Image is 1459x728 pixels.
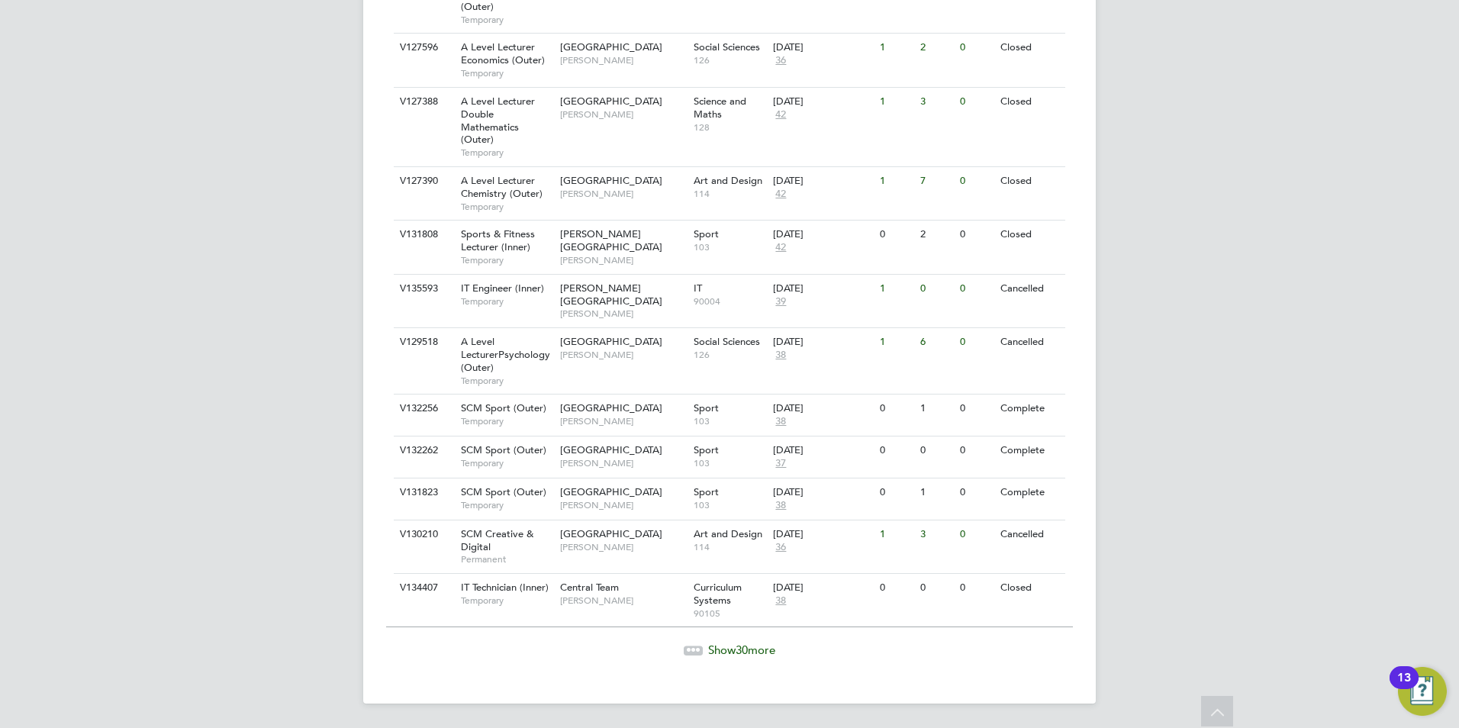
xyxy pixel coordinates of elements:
span: 103 [694,457,766,469]
div: V130210 [396,520,449,549]
div: Cancelled [997,275,1063,303]
span: 114 [694,541,766,553]
div: 0 [956,88,996,116]
div: 1 [916,395,956,423]
div: Closed [997,574,1063,602]
span: 103 [694,415,766,427]
span: 90004 [694,295,766,308]
span: [PERSON_NAME] [560,415,686,427]
span: [GEOGRAPHIC_DATA] [560,40,662,53]
span: 103 [694,499,766,511]
div: Cancelled [997,328,1063,356]
div: 2 [916,221,956,249]
span: [GEOGRAPHIC_DATA] [560,174,662,187]
div: Complete [997,395,1063,423]
div: [DATE] [773,95,872,108]
span: Sport [694,443,719,456]
span: [GEOGRAPHIC_DATA] [560,443,662,456]
div: 1 [916,478,956,507]
span: Temporary [461,201,552,213]
span: [GEOGRAPHIC_DATA] [560,401,662,414]
span: [PERSON_NAME] [560,108,686,121]
div: 0 [876,478,916,507]
span: Sport [694,227,719,240]
span: [GEOGRAPHIC_DATA] [560,95,662,108]
div: 0 [956,478,996,507]
span: 36 [773,541,788,554]
span: IT [694,282,702,295]
div: 0 [956,221,996,249]
span: SCM Sport (Outer) [461,485,546,498]
span: 128 [694,121,766,134]
div: 1 [876,275,916,303]
div: V129518 [396,328,449,356]
div: Closed [997,34,1063,62]
span: Temporary [461,67,552,79]
span: 38 [773,499,788,512]
div: 0 [916,574,956,602]
div: 0 [876,436,916,465]
div: 7 [916,167,956,195]
button: Open Resource Center, 13 new notifications [1398,667,1447,716]
div: V127390 [396,167,449,195]
span: 126 [694,349,766,361]
div: 0 [956,395,996,423]
div: 0 [916,436,956,465]
span: 90105 [694,607,766,620]
div: 0 [876,221,916,249]
span: SCM Creative & Digital [461,527,533,553]
div: [DATE] [773,444,872,457]
span: 38 [773,349,788,362]
span: [PERSON_NAME] [560,499,686,511]
span: SCM Sport (Outer) [461,443,546,456]
span: 42 [773,241,788,254]
span: Show more [708,643,775,657]
div: 6 [916,328,956,356]
span: [PERSON_NAME] [560,349,686,361]
div: 3 [916,88,956,116]
span: 38 [773,594,788,607]
div: [DATE] [773,336,872,349]
span: [PERSON_NAME] [560,541,686,553]
span: [PERSON_NAME] [560,54,686,66]
div: 1 [876,328,916,356]
span: 114 [694,188,766,200]
div: V127388 [396,88,449,116]
span: Temporary [461,254,552,266]
div: [DATE] [773,228,872,241]
span: Permanent [461,553,552,565]
span: IT Technician (Inner) [461,581,549,594]
div: 0 [876,574,916,602]
span: [PERSON_NAME] [560,457,686,469]
div: V132262 [396,436,449,465]
div: 0 [956,436,996,465]
span: [PERSON_NAME] [560,188,686,200]
span: 42 [773,108,788,121]
div: V135593 [396,275,449,303]
div: Cancelled [997,520,1063,549]
span: [PERSON_NAME][GEOGRAPHIC_DATA] [560,227,662,253]
div: 1 [876,88,916,116]
div: 1 [876,34,916,62]
span: 42 [773,188,788,201]
div: [DATE] [773,282,872,295]
span: [PERSON_NAME] [560,308,686,320]
span: [PERSON_NAME] [560,594,686,607]
span: Temporary [461,375,552,387]
span: Temporary [461,457,552,469]
span: A Level LecturerPsychology (Outer) [461,335,550,374]
div: [DATE] [773,486,872,499]
div: 0 [956,275,996,303]
div: V131808 [396,221,449,249]
div: [DATE] [773,581,872,594]
span: [GEOGRAPHIC_DATA] [560,485,662,498]
span: 36 [773,54,788,67]
span: Art and Design [694,174,762,187]
div: 0 [876,395,916,423]
div: V134407 [396,574,449,602]
div: 1 [876,167,916,195]
div: Closed [997,88,1063,116]
span: Temporary [461,147,552,159]
div: [DATE] [773,402,872,415]
span: Temporary [461,295,552,308]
